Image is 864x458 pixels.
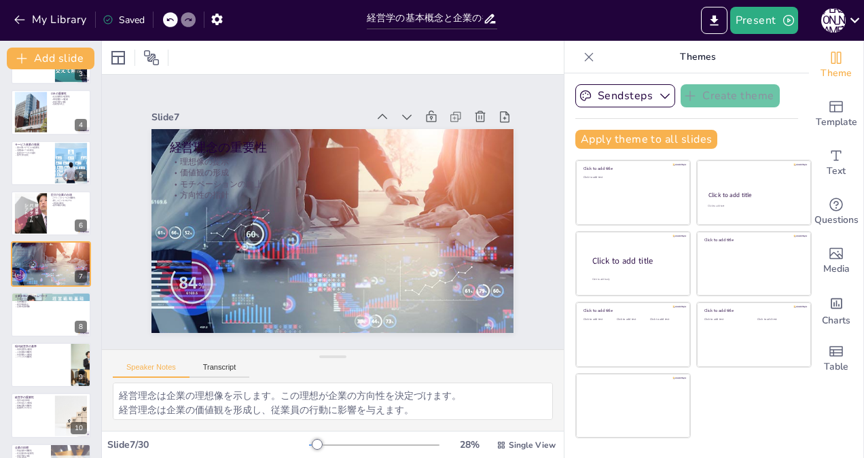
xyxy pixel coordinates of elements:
p: 理想像の提示 [273,47,474,317]
div: Click to add title [704,308,802,313]
p: 方向性の指針 [246,67,447,338]
p: サービス産業の発展 [15,143,51,147]
button: Create theme [681,84,780,107]
p: 内部合理性の重視 [15,349,67,351]
div: Add images, graphics, shapes or video [809,236,863,285]
div: 8 [11,292,91,337]
p: 社会的目的の必要性 [15,452,47,455]
p: 巨大IT企業の台頭 [51,193,87,197]
div: 7 [11,241,91,286]
div: 3 [75,68,87,80]
div: Slide 7 [298,5,435,188]
button: Transcript [190,363,250,378]
div: Click to add title [583,308,681,313]
p: CSRの重要性 [51,92,87,96]
div: Add a table [809,334,863,383]
span: Theme [821,66,852,81]
p: 信頼性の向上 [51,103,87,106]
p: 企業の活動理解 [15,305,87,308]
div: Slide 7 / 30 [107,438,309,451]
div: 8 [75,321,87,333]
div: 4 [75,119,87,131]
div: Click to add title [592,255,679,266]
div: Click to add text [704,318,747,321]
div: Click to add body [592,277,678,281]
span: Table [824,359,848,374]
p: 多様なサービスの提供 [15,152,51,154]
span: Media [823,262,850,277]
button: My Library [10,9,92,31]
p: 現代経営学の基準 [15,345,67,349]
div: Layout [107,47,129,69]
div: 9 [75,371,87,383]
div: Saved [103,14,145,27]
input: Insert title [367,9,483,29]
div: 5 [11,141,91,186]
div: Add ready made slides [809,90,863,139]
p: 外部環境との関係 [15,353,67,356]
p: 価値観の形成 [264,54,465,324]
p: 組織作りのスキル [15,406,51,409]
p: 持続可能な成長 [15,455,47,457]
p: IT技術の進化 [51,202,87,205]
span: Single View [509,440,556,451]
p: 戦略立案の重要性 [15,404,51,406]
p: 経営学的観点 [15,303,87,306]
p: 理想像の提示 [15,247,87,250]
span: Position [143,50,160,66]
p: 競争環境の変化 [51,205,87,207]
p: 所有者の観点 [15,298,87,300]
div: Click to add text [617,318,647,321]
p: 質の高いサービスの必要性 [15,146,51,149]
div: Get real-time input from your audience [809,188,863,236]
div: Add text boxes [809,139,863,188]
button: Speaker Notes [113,363,190,378]
p: 現代の必須科目 [15,399,51,402]
div: Add charts and graphs [809,285,863,334]
div: Change the overall theme [809,41,863,90]
p: 価値観の形成 [15,250,87,253]
textarea: 経営理念は企業の理想像を示します。この理想が企業の方向性を決定づけます。 経営理念は企業の価値観を形成し、従業員の行動に影響を与えます。 経営理念が明確であることで、従業員のモチベーションが向上... [113,383,553,420]
div: Click to add title [708,191,799,199]
p: 持続可能な成長 [51,101,87,103]
p: モチベーションの向上 [15,252,87,255]
p: 日常生活との関係 [15,402,51,404]
div: 10 [71,422,87,434]
span: Charts [822,313,850,328]
p: 消費者ニーズの変化 [15,149,51,152]
p: 企業分類のフレームワーク [15,294,87,298]
button: Apply theme to all slides [575,130,717,149]
div: 28 % [453,438,486,451]
p: 人的資源の重要性 [15,351,67,353]
p: Themes [600,41,795,73]
div: Click to add text [583,176,681,179]
div: 7 [75,270,87,283]
p: モチベーションの向上 [255,60,456,331]
div: 6 [11,191,91,236]
div: Click to add text [708,205,798,208]
span: Template [816,115,857,130]
div: Click to add text [583,318,614,321]
button: Sendsteps [575,84,675,107]
p: 方向性の指針 [15,255,87,258]
p: 競争力の強化 [15,154,51,156]
p: 経営学の重要性 [15,395,51,400]
div: Click to add title [704,237,802,243]
div: Click to add text [757,318,800,321]
div: 5 [75,169,87,181]
button: Add slide [7,48,94,69]
div: Click to add text [650,318,681,321]
button: Present [730,7,798,34]
p: プラットフォームの重要性 [51,197,87,200]
span: Questions [814,213,859,228]
div: 10 [11,393,91,438]
div: 9 [11,342,91,387]
div: 4 [11,90,91,135]
button: [PERSON_NAME] [821,7,846,34]
p: 企業の目標 [15,446,47,450]
div: 6 [75,219,87,232]
p: 利益追求の重要性 [15,449,47,452]
button: Export to PowerPoint [701,7,727,34]
div: [PERSON_NAME] [821,8,846,33]
p: 経営理念の重要性 [282,37,487,311]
